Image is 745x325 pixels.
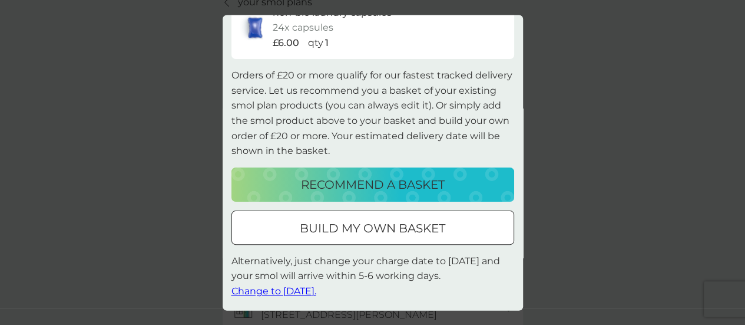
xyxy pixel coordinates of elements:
[231,284,316,300] button: Change to [DATE].
[231,211,514,245] button: build my own basket
[231,254,514,299] p: Alternatively, just change your charge date to [DATE] and your smol will arrive within 5-6 workin...
[300,219,445,238] p: build my own basket
[301,175,445,194] p: recommend a basket
[231,168,514,202] button: recommend a basket
[273,21,333,36] p: 24x capsules
[231,68,514,159] p: Orders of £20 or more qualify for our fastest tracked delivery service. Let us recommend you a ba...
[273,35,299,51] p: £6.00
[308,35,323,51] p: qty
[325,35,329,51] p: 1
[231,286,316,297] span: Change to [DATE].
